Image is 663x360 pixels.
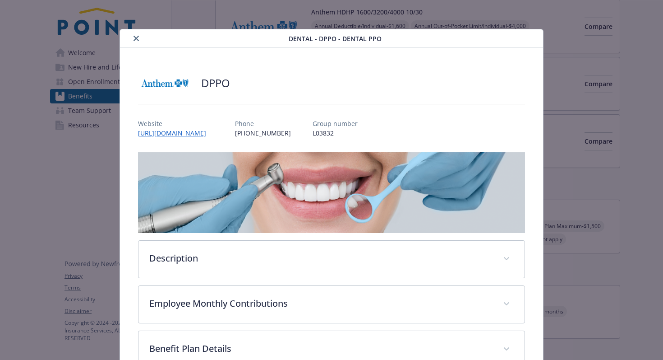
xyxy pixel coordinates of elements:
p: Employee Monthly Contributions [149,297,493,310]
p: Description [149,252,493,265]
a: [URL][DOMAIN_NAME] [138,129,213,137]
p: Benefit Plan Details [149,342,493,355]
h2: DPPO [201,75,230,91]
span: Dental - DPPO - Dental PPO [289,34,382,43]
img: banner [138,152,525,233]
p: Website [138,119,213,128]
img: Anthem Blue Cross [138,70,192,97]
button: close [131,33,142,44]
p: Group number [313,119,358,128]
p: Phone [235,119,291,128]
p: [PHONE_NUMBER] [235,128,291,138]
div: Employee Monthly Contributions [138,286,525,323]
div: Description [138,241,525,278]
p: L03832 [313,128,358,138]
